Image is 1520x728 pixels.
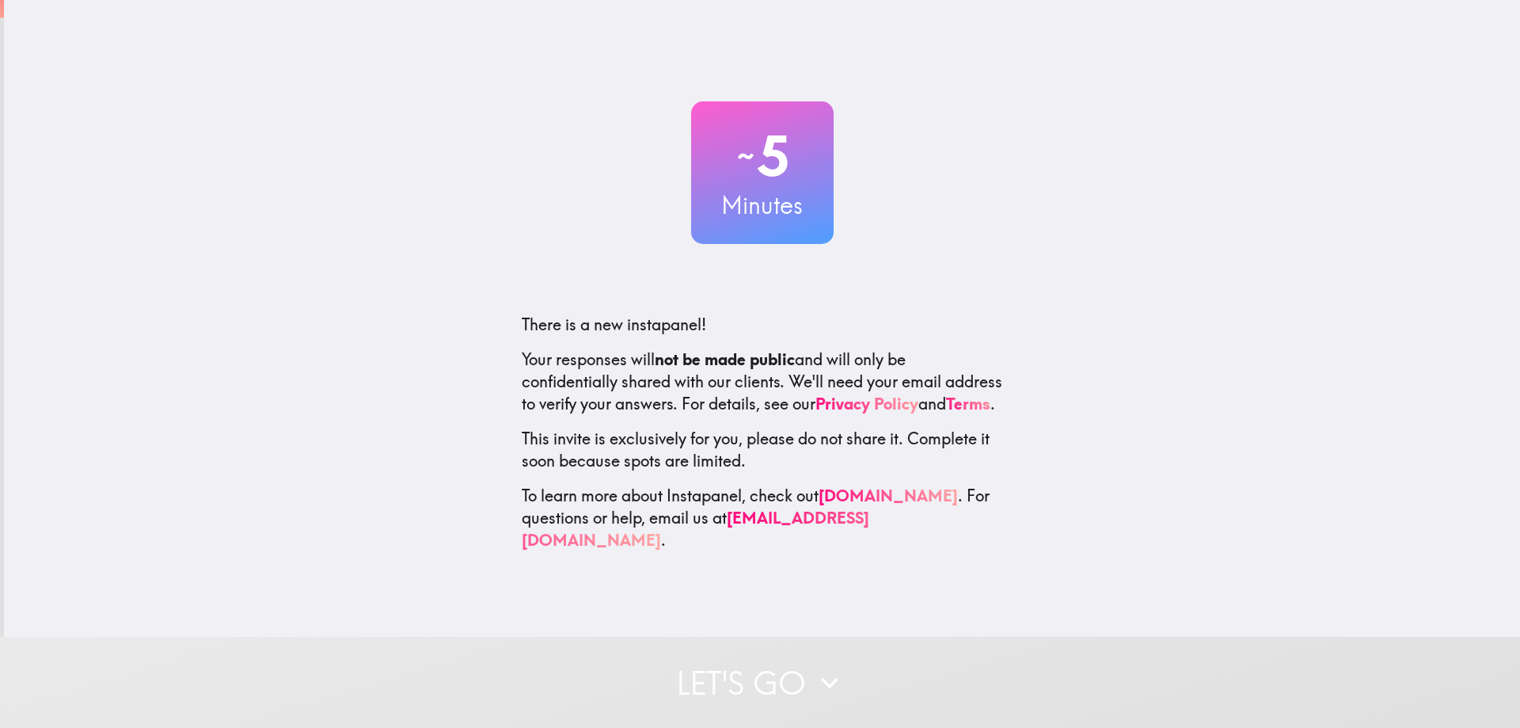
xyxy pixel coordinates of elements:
[691,189,834,222] h3: Minutes
[691,124,834,189] h2: 5
[819,486,958,505] a: [DOMAIN_NAME]
[815,394,918,414] a: Privacy Policy
[522,428,1003,472] p: This invite is exclusively for you, please do not share it. Complete it soon because spots are li...
[946,394,990,414] a: Terms
[655,349,795,369] b: not be made public
[522,314,706,334] span: There is a new instapanel!
[522,508,869,550] a: [EMAIL_ADDRESS][DOMAIN_NAME]
[522,485,1003,551] p: To learn more about Instapanel, check out . For questions or help, email us at .
[522,349,1003,415] p: Your responses will and will only be confidentially shared with our clients. We'll need your emai...
[735,132,757,180] span: ~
